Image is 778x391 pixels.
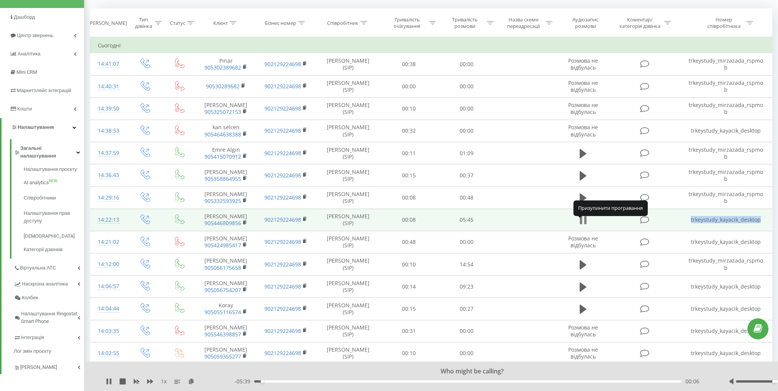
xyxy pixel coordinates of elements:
[438,342,496,364] td: 00:00
[380,320,438,342] td: 00:31
[134,16,153,29] div: Тип дзвінка
[14,344,84,358] a: Лог змін проєкту
[22,294,38,302] span: Колбек
[264,149,301,157] a: 902129224698
[568,235,598,249] span: Розмова не відбулась
[196,142,256,164] td: Emre Algın
[204,131,241,138] a: 905464638388
[16,69,37,75] span: Mini CRM
[380,75,438,97] td: 00:00
[680,231,772,253] td: trkeystudy_kayacik_desktop
[196,320,256,342] td: [PERSON_NAME]
[316,164,380,187] td: [PERSON_NAME] (SIP)
[568,324,598,338] span: Розмова не відбулась
[438,209,496,231] td: 05:45
[17,32,53,38] span: Центр звернень
[438,53,496,75] td: 00:00
[380,164,438,187] td: 00:15
[14,305,84,328] a: Налаштування Ringostat Smart Phone
[264,305,301,312] a: 902129224698
[24,206,84,229] a: Налаштування прав доступу
[316,142,380,164] td: [PERSON_NAME] (SIP)
[680,75,772,97] td: trkeystudy_mirzazada_rspmob
[316,253,380,276] td: [PERSON_NAME] (SIP)
[88,20,127,26] div: [PERSON_NAME]
[24,209,80,225] span: Налаштування прав доступу
[680,164,772,187] td: trkeystudy_mirzazada_rspmob
[573,201,648,216] div: Призупинити програвання
[204,197,241,204] a: 905332593925
[438,320,496,342] td: 00:00
[438,298,496,320] td: 00:27
[20,264,56,272] span: Віртуальна АТС
[264,216,301,223] a: 902129224698
[196,231,256,253] td: [PERSON_NAME]
[380,298,438,320] td: 00:15
[196,53,256,75] td: Pınar
[380,187,438,209] td: 00:08
[196,120,256,142] td: kan selcen
[21,310,78,325] span: Налаштування Ringostat Smart Phone
[680,97,772,120] td: trkeystudy_mirzazada_rspmob
[680,120,772,142] td: trkeystudy_kayacik_desktop
[680,276,772,298] td: trkeystudy_kayacik_desktop
[264,105,301,112] a: 902129224698
[24,229,84,244] a: [DEMOGRAPHIC_DATA]
[20,363,57,371] span: [PERSON_NAME]
[380,231,438,253] td: 00:48
[98,190,119,205] div: 14:29:16
[380,342,438,364] td: 00:10
[380,209,438,231] td: 00:08
[316,97,380,120] td: [PERSON_NAME] (SIP)
[196,97,256,120] td: [PERSON_NAME]
[264,60,301,68] a: 902129224698
[316,187,380,209] td: [PERSON_NAME] (SIP)
[316,120,380,142] td: [PERSON_NAME] (SIP)
[204,264,241,271] a: 905056175658
[14,139,84,163] a: Загальні налаштування
[438,187,496,209] td: 00:48
[14,259,84,275] a: Віртуальна АТС
[18,51,41,57] span: Аналiтика
[316,320,380,342] td: [PERSON_NAME] (SIP)
[438,142,496,164] td: 01:09
[265,20,296,26] div: Бізнес номер
[204,286,241,294] a: 905056754207
[264,261,301,268] a: 902129224698
[204,153,241,160] a: 905415070912
[24,175,84,190] a: AI analyticsNEW
[264,238,301,245] a: 902129224698
[204,219,241,227] a: 905446809856
[98,324,119,339] div: 14:03:35
[503,16,544,29] div: Назва схеми переадресації
[98,123,119,138] div: 14:38:53
[327,20,358,26] div: Співробітник
[316,342,380,364] td: [PERSON_NAME] (SIP)
[20,144,76,160] span: Загальні налаштування
[98,346,119,361] div: 14:02:55
[380,276,438,298] td: 00:14
[17,106,32,112] span: Кошти
[14,328,84,344] a: Інтеграція
[98,168,119,183] div: 14:36:43
[235,378,254,385] span: - 05:39
[213,20,228,26] div: Клієнт
[380,142,438,164] td: 00:11
[206,83,240,90] a: 90530289682
[98,257,119,272] div: 14:12:00
[772,380,775,383] div: Accessibility label
[264,283,301,290] a: 902129224698
[264,349,301,357] a: 902129224698
[98,235,119,250] div: 14:21:02
[24,232,75,240] span: [DEMOGRAPHIC_DATA]
[14,358,84,374] a: [PERSON_NAME]
[22,280,68,288] span: Наскрізна аналітика
[14,275,84,291] a: Наскрізна аналітика
[204,242,241,249] a: 905424985417
[568,57,598,71] span: Розмова не відбулась
[196,342,256,364] td: [PERSON_NAME]
[161,378,167,385] span: 1 x
[14,291,84,305] a: Колбек
[438,164,496,187] td: 00:37
[562,16,609,29] div: Аудіозапис розмови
